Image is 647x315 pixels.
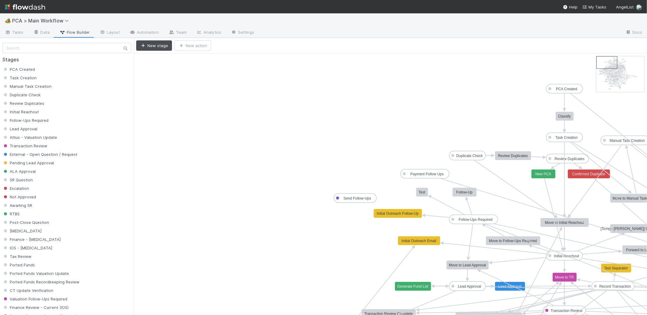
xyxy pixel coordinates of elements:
[610,139,645,143] text: Manual Task Creation
[459,217,493,222] text: Follow-Ups Required
[2,160,54,165] span: Pending Lead Approval
[582,4,606,10] a: My Tasks
[397,284,429,289] text: Generate Fund List
[456,154,483,158] text: Duplicate Check
[174,40,211,51] button: New action
[2,288,53,293] span: CT Update Verification
[419,190,426,194] text: Test
[636,4,642,10] img: avatar_fd5a9df2-d0bf-4e0d-adc4-fc50545ebcc9.png
[2,67,35,72] span: PCA Created
[2,194,36,199] span: Not Approved
[5,2,45,12] img: logo-inverted-e16ddd16eac7371096b0.svg
[2,43,131,53] input: Search
[2,305,69,310] span: Finance Review - Current (IOS)
[558,114,571,118] text: Classify
[29,28,55,38] a: Data
[2,279,79,284] span: Ported Funds Recordkeeping Review
[2,237,61,242] span: Finance - [MEDICAL_DATA]
[2,228,42,233] span: [MEDICAL_DATA]
[563,4,578,10] div: Help
[5,29,24,35] span: Tasks
[12,18,72,24] span: PCA > Main Workflow
[2,262,35,267] span: Ported Funds
[125,28,164,38] a: Automation
[2,75,37,80] span: Task Creation
[95,28,125,38] a: Layout
[2,57,131,63] h2: Stages
[2,143,47,148] span: Transaction Review
[599,284,631,289] text: Record Transaction
[226,28,259,38] a: Settings
[555,135,578,140] text: Task Creation
[616,5,634,9] span: AngelList
[5,18,11,23] span: 🏕️
[555,275,574,279] text: Move to TR
[2,101,44,106] span: Review Duplicates
[2,177,33,182] span: SR Question
[604,266,628,270] text: Test Separator
[2,92,41,97] span: Duplicate Check
[2,296,67,301] span: Valuation Follow-Ups Required
[2,186,29,191] span: Escalation
[535,172,551,176] text: New PCA
[343,196,371,200] text: Send Follow-Ups
[2,126,37,131] span: Lead Approval
[410,172,444,176] text: Payment Follow Ups
[572,172,605,176] text: Confirmed Duplicate
[2,254,32,259] span: Tax Review
[2,245,52,250] span: IOS - [MEDICAL_DATA]
[556,87,577,91] text: PCA Created
[2,84,52,89] span: Manual Task Creation
[456,190,473,194] text: Follow-Up
[489,239,537,243] text: Move to Follow-Ups Required
[2,169,36,174] span: ALA Approval
[2,211,20,216] span: RTBS
[621,28,647,38] a: Docs
[498,154,528,158] text: Review Duplicates
[2,109,39,114] span: Initial Reachout
[136,40,172,51] button: New stage
[377,211,419,216] text: Initial Outreach Follow-Up
[2,152,77,157] span: External - Open Question / Request
[2,220,49,225] span: Post-Close Question
[2,118,49,123] span: Follow-Ups Required
[554,254,579,258] text: Initial Reachout
[164,28,191,38] a: Team
[2,203,32,208] span: Awaiting SR
[555,157,585,161] text: Review Duplicates
[551,309,583,313] text: Transaction Review
[498,284,522,289] text: Lead Approval
[458,284,481,289] text: Lead Approval
[545,221,584,225] text: Move to Initial Reachout
[2,135,57,140] span: Altius - Valuation Update
[402,239,436,243] text: Initial Outreach Email
[2,271,69,276] span: Ported Funds Valuation Update
[582,5,606,9] span: My Tasks
[59,29,90,35] span: Flow Builder
[449,263,486,267] text: Move to Lead Approval
[55,28,95,38] a: Flow Builder
[191,28,226,38] a: Analytics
